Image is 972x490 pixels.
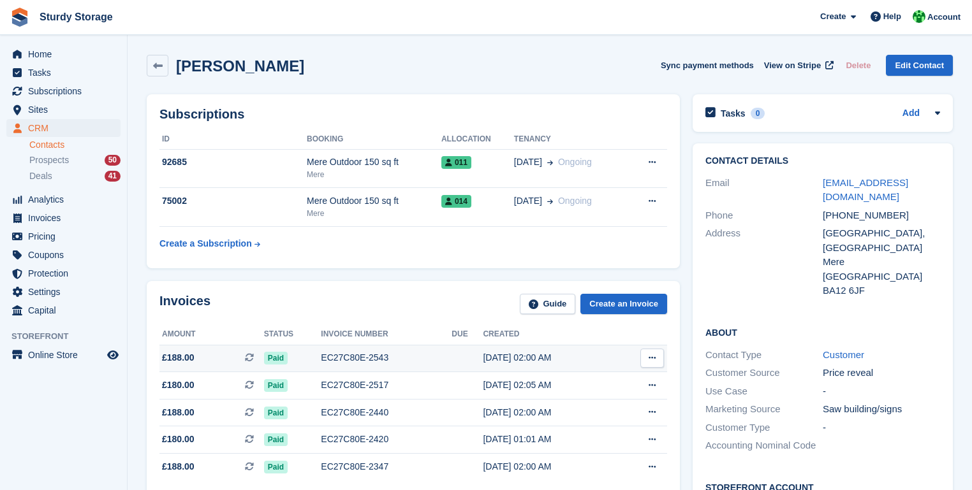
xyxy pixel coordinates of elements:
[307,129,441,150] th: Booking
[321,378,452,392] div: EC27C80E-2517
[705,366,823,380] div: Customer Source
[307,194,441,208] div: Mere Outdoor 150 sq ft
[28,283,105,301] span: Settings
[841,55,876,76] button: Delete
[159,294,210,315] h2: Invoices
[558,157,592,167] span: Ongoing
[105,171,121,182] div: 41
[514,194,542,208] span: [DATE]
[705,421,823,435] div: Customer Type
[886,55,953,76] a: Edit Contact
[105,347,121,363] a: Preview store
[159,155,307,169] div: 92685
[6,301,121,319] a: menu
[441,195,471,208] span: 014
[29,154,121,167] a: Prospects 50
[823,421,940,435] div: -
[705,384,823,399] div: Use Case
[6,45,121,63] a: menu
[705,402,823,417] div: Marketing Source
[661,55,754,76] button: Sync payment methods
[705,348,823,363] div: Contact Type
[823,255,940,270] div: Mere
[705,208,823,223] div: Phone
[558,196,592,206] span: Ongoing
[6,64,121,82] a: menu
[823,177,908,203] a: [EMAIL_ADDRESS][DOMAIN_NAME]
[705,176,823,205] div: Email
[34,6,118,27] a: Sturdy Storage
[883,10,901,23] span: Help
[705,326,940,338] h2: About
[6,264,121,282] a: menu
[159,237,252,250] div: Create a Subscription
[514,155,542,169] span: [DATE]
[159,194,307,208] div: 75002
[28,227,105,245] span: Pricing
[162,351,195,364] span: £188.00
[483,460,615,473] div: [DATE] 02:00 AM
[28,119,105,137] span: CRM
[264,352,288,364] span: Paid
[6,227,121,245] a: menu
[520,294,576,315] a: Guide
[705,438,823,453] div: Accounting Nominal Code
[483,433,615,446] div: [DATE] 01:01 AM
[29,139,121,151] a: Contacts
[823,208,940,223] div: [PHONE_NUMBER]
[452,324,483,345] th: Due
[721,108,746,119] h2: Tasks
[28,191,105,208] span: Analytics
[705,156,940,166] h2: Contact Details
[321,324,452,345] th: Invoice number
[28,264,105,282] span: Protection
[751,108,765,119] div: 0
[823,270,940,284] div: [GEOGRAPHIC_DATA]
[162,460,195,473] span: £188.00
[29,154,69,166] span: Prospects
[264,324,321,345] th: Status
[307,208,441,219] div: Mere
[162,378,195,392] span: £180.00
[823,366,940,380] div: Price reveal
[902,106,920,121] a: Add
[913,10,925,23] img: Simon Sturdy
[6,283,121,301] a: menu
[176,57,304,75] h2: [PERSON_NAME]
[264,379,288,392] span: Paid
[6,346,121,364] a: menu
[6,101,121,119] a: menu
[321,406,452,419] div: EC27C80E-2440
[321,351,452,364] div: EC27C80E-2543
[6,82,121,100] a: menu
[29,170,52,182] span: Deals
[441,156,471,169] span: 011
[159,129,307,150] th: ID
[29,169,121,183] a: Deals 41
[307,155,441,169] div: Mere Outdoor 150 sq ft
[321,433,452,446] div: EC27C80E-2420
[28,45,105,63] span: Home
[6,119,121,137] a: menu
[28,301,105,319] span: Capital
[162,406,195,419] span: £188.00
[10,8,29,27] img: stora-icon-8386f47178a22dfd0bd8f6a31ec36ba5ce8667c1dd55bd0f319d3a0aa187defe.svg
[162,433,195,446] span: £180.00
[580,294,667,315] a: Create an Invoice
[307,169,441,180] div: Mere
[823,349,864,360] a: Customer
[321,460,452,473] div: EC27C80E-2347
[764,59,821,72] span: View on Stripe
[105,155,121,166] div: 50
[28,101,105,119] span: Sites
[6,209,121,227] a: menu
[483,406,615,419] div: [DATE] 02:00 AM
[6,246,121,264] a: menu
[159,324,264,345] th: Amount
[11,330,127,343] span: Storefront
[483,351,615,364] div: [DATE] 02:00 AM
[264,407,288,419] span: Paid
[264,461,288,473] span: Paid
[820,10,846,23] span: Create
[28,346,105,364] span: Online Store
